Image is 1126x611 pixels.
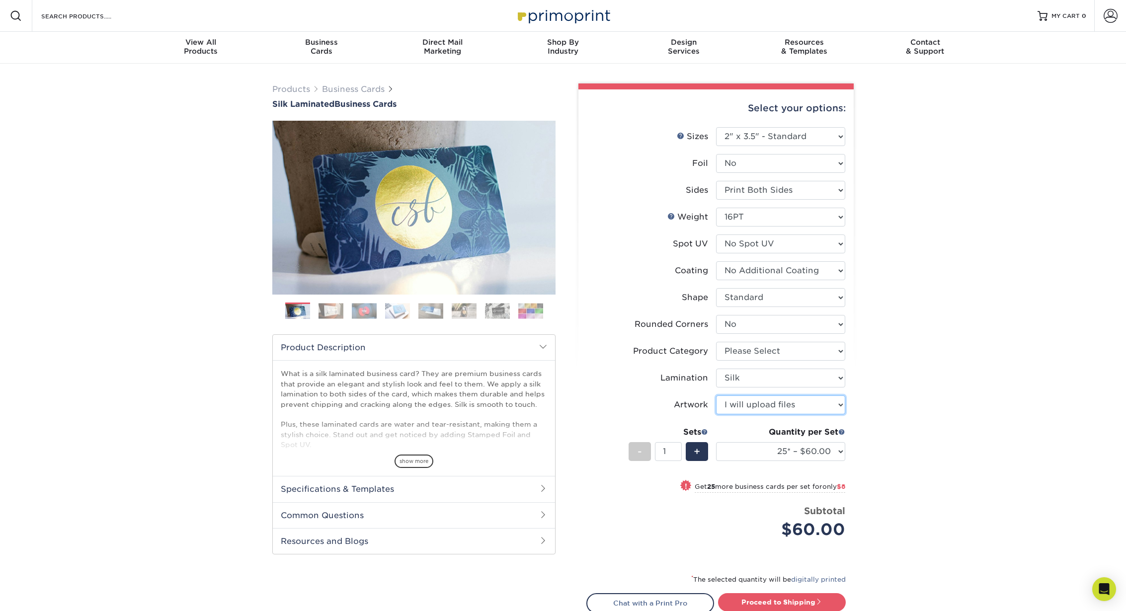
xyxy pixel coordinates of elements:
span: View All [141,38,261,47]
h2: Product Description [273,335,555,360]
div: & Support [865,38,985,56]
span: + [694,444,700,459]
a: Products [272,84,310,94]
span: - [638,444,642,459]
a: View AllProducts [141,32,261,64]
span: Design [623,38,744,47]
h2: Common Questions [273,502,555,528]
div: Weight [667,211,708,223]
div: Lamination [660,372,708,384]
span: ! [685,481,687,491]
div: Shape [682,292,708,304]
span: Direct Mail [382,38,503,47]
span: Shop By [503,38,624,47]
a: Silk LaminatedBusiness Cards [272,99,556,109]
span: $8 [837,483,845,490]
a: Contact& Support [865,32,985,64]
a: Proceed to Shipping [718,593,846,611]
small: Get more business cards per set for [695,483,845,493]
div: Cards [261,38,382,56]
img: Business Cards 06 [452,303,477,318]
img: Business Cards 05 [418,303,443,318]
img: Business Cards 02 [319,303,343,318]
span: Contact [865,38,985,47]
span: Resources [744,38,865,47]
div: Foil [692,157,708,169]
div: Industry [503,38,624,56]
span: only [822,483,845,490]
div: Coating [675,265,708,277]
h2: Resources and Blogs [273,528,555,554]
span: MY CART [1051,12,1080,20]
img: Primoprint [513,5,613,26]
strong: Subtotal [804,505,845,516]
div: Select your options: [586,89,846,127]
div: $60.00 [724,518,845,541]
div: Artwork [674,399,708,411]
a: BusinessCards [261,32,382,64]
img: Business Cards 04 [385,303,410,318]
strong: 25 [707,483,715,490]
span: Business [261,38,382,47]
input: SEARCH PRODUCTS..... [40,10,137,22]
span: show more [395,455,433,468]
div: Product Category [633,345,708,357]
div: Spot UV [673,238,708,250]
a: Shop ByIndustry [503,32,624,64]
div: Open Intercom Messenger [1092,577,1116,601]
div: & Templates [744,38,865,56]
div: Sides [686,184,708,196]
h1: Business Cards [272,99,556,109]
img: Business Cards 08 [518,303,543,318]
div: Marketing [382,38,503,56]
h2: Specifications & Templates [273,476,555,502]
small: The selected quantity will be [691,576,846,583]
div: Products [141,38,261,56]
a: Resources& Templates [744,32,865,64]
a: DesignServices [623,32,744,64]
a: Direct MailMarketing [382,32,503,64]
img: Silk Laminated 01 [272,66,556,349]
a: Business Cards [322,84,385,94]
span: Silk Laminated [272,99,334,109]
img: Business Cards 01 [285,299,310,324]
div: Services [623,38,744,56]
div: Quantity per Set [716,426,845,438]
div: Rounded Corners [635,318,708,330]
p: What is a silk laminated business card? They are premium business cards that provide an elegant a... [281,369,547,531]
div: Sizes [677,131,708,143]
a: digitally printed [791,576,846,583]
img: Business Cards 07 [485,303,510,318]
div: Sets [629,426,708,438]
span: 0 [1082,12,1086,19]
img: Business Cards 03 [352,303,377,318]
